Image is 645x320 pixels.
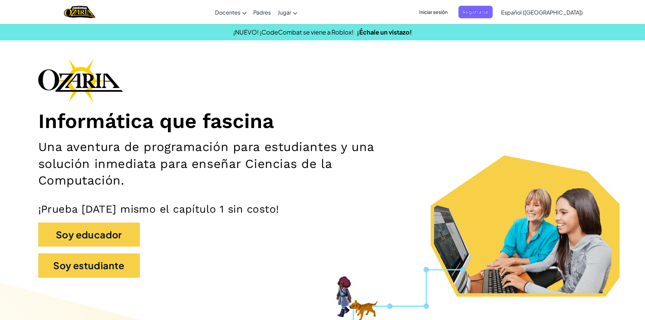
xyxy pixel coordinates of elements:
[38,253,140,278] button: Soy estudiante
[64,5,95,19] img: Home
[458,6,493,18] button: Registrarse
[250,3,274,21] a: Padres
[64,5,95,19] a: Ozaria by CodeCombat logo
[233,28,353,36] span: ¡NUEVO! ¡CodeCombat se viene a Roblox!
[215,9,240,16] span: Docentes
[38,222,140,247] button: Soy educador
[38,109,607,134] h1: Informática que fascina
[38,138,420,189] h2: Una aventura de programación para estudiantes y una solución inmediata para enseñar Ciencias de l...
[274,3,301,21] a: Jugar
[501,9,583,16] span: Español ([GEOGRAPHIC_DATA])
[212,3,250,21] a: Docentes
[38,59,123,102] img: Ozaria branding logo
[357,28,412,36] a: ¡Échale un vistazo!
[498,3,586,21] a: Español ([GEOGRAPHIC_DATA])
[38,202,607,216] p: ¡Prueba [DATE] mismo el capítulo 1 sin costo!
[415,6,452,18] button: Iniciar sesión
[278,9,291,16] span: Jugar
